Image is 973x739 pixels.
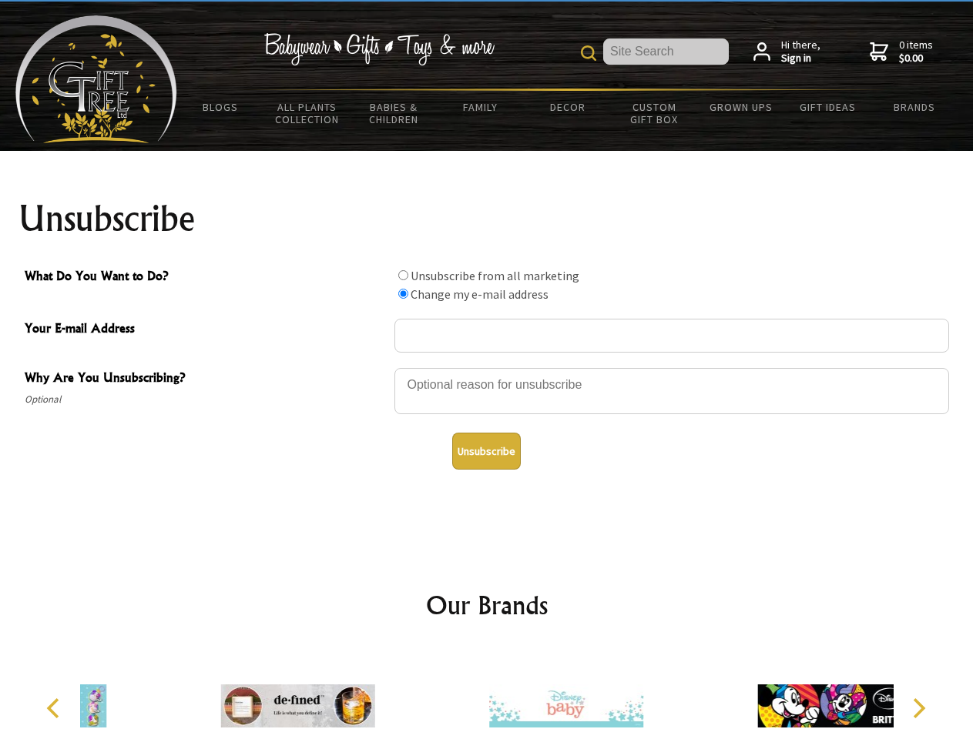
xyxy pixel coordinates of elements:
h2: Our Brands [31,587,943,624]
button: Next [901,691,935,725]
button: Unsubscribe [452,433,521,470]
span: Hi there, [781,38,820,65]
strong: Sign in [781,52,820,65]
a: Gift Ideas [784,91,871,123]
label: Unsubscribe from all marketing [411,268,579,283]
textarea: Why Are You Unsubscribing? [394,368,949,414]
input: Your E-mail Address [394,319,949,353]
a: BLOGS [177,91,264,123]
a: Hi there,Sign in [753,38,820,65]
span: Your E-mail Address [25,319,387,341]
span: Why Are You Unsubscribing? [25,368,387,390]
a: Custom Gift Box [611,91,698,135]
img: product search [581,45,596,61]
span: What Do You Want to Do? [25,266,387,289]
strong: $0.00 [899,52,933,65]
a: 0 items$0.00 [870,38,933,65]
a: Family [438,91,525,123]
label: Change my e-mail address [411,286,549,302]
button: Previous [39,691,72,725]
input: Site Search [603,38,729,65]
span: Optional [25,390,387,409]
a: Brands [871,91,958,123]
input: What Do You Want to Do? [398,270,408,280]
input: What Do You Want to Do? [398,289,408,299]
a: Babies & Children [351,91,438,135]
a: Grown Ups [697,91,784,123]
span: 0 items [899,38,933,65]
img: Babyware - Gifts - Toys and more... [15,15,177,143]
h1: Unsubscribe [18,200,955,237]
img: Babywear - Gifts - Toys & more [263,33,495,65]
a: Decor [524,91,611,123]
a: All Plants Collection [264,91,351,135]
